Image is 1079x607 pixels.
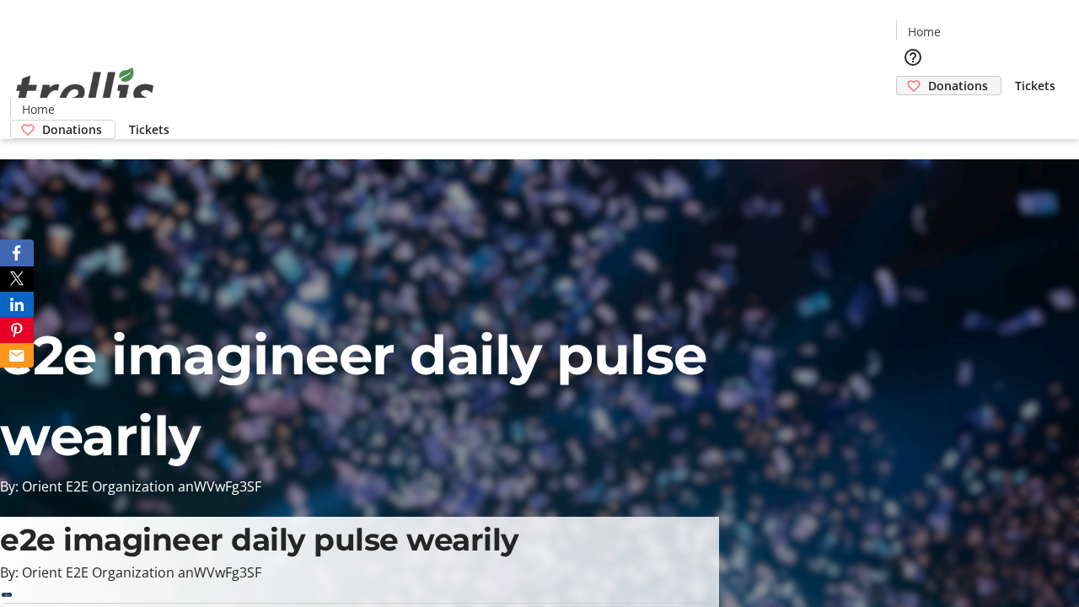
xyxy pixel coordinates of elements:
[22,100,55,118] span: Home
[908,23,941,40] span: Home
[896,95,930,129] button: Cart
[10,49,160,133] img: Orient E2E Organization anWVwFg3SF's Logo
[896,40,930,74] button: Help
[897,23,951,40] a: Home
[896,76,1001,95] a: Donations
[115,121,183,138] a: Tickets
[928,77,988,94] span: Donations
[129,121,169,138] span: Tickets
[11,100,65,118] a: Home
[1001,77,1069,94] a: Tickets
[1015,77,1055,94] span: Tickets
[10,120,115,139] a: Donations
[42,121,102,138] span: Donations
